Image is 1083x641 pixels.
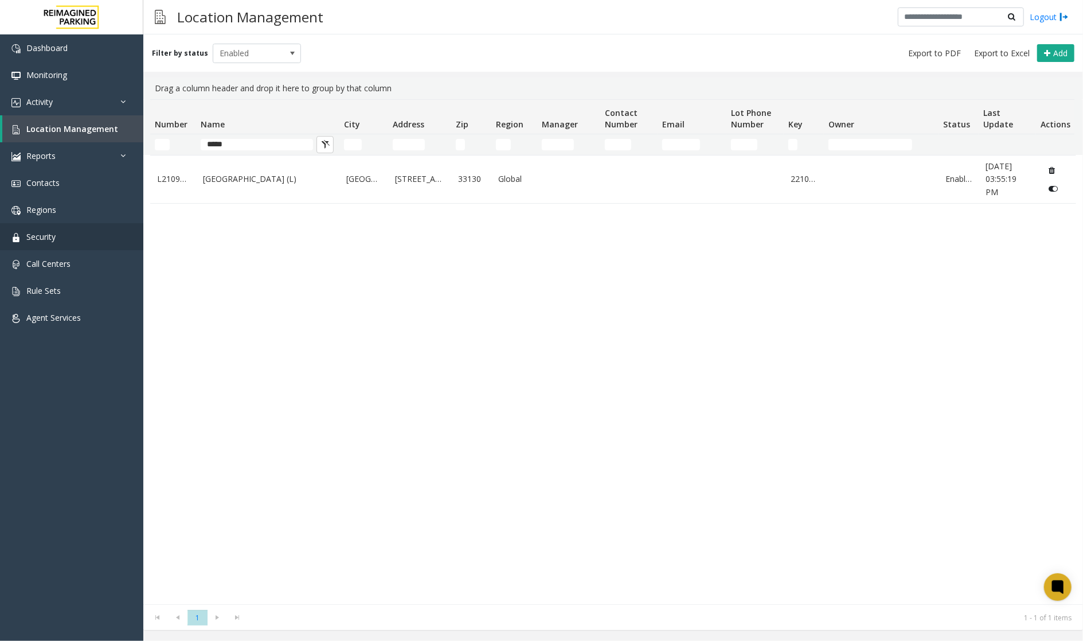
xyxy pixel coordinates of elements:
[726,134,784,155] td: Lot Phone Number Filter
[11,179,21,188] img: 'icon'
[157,173,189,185] a: L21092801
[784,134,824,155] td: Key Filter
[344,139,362,150] input: City Filter
[1030,11,1069,23] a: Logout
[986,161,1016,197] span: [DATE] 03:55:19 PM
[150,134,196,155] td: Number Filter
[11,98,21,107] img: 'icon'
[1059,11,1069,23] img: logout
[26,231,56,242] span: Security
[496,139,511,150] input: Region Filter
[26,150,56,161] span: Reports
[143,99,1083,604] div: Data table
[26,69,67,80] span: Monitoring
[824,134,939,155] td: Owner Filter
[904,45,965,61] button: Export to PDF
[456,139,465,150] input: Zip Filter
[945,173,972,185] a: Enabled
[11,233,21,242] img: 'icon'
[339,134,388,155] td: City Filter
[542,119,578,130] span: Manager
[11,260,21,269] img: 'icon'
[974,48,1030,59] span: Export to Excel
[605,139,631,150] input: Contact Number Filter
[1043,161,1061,180] button: Delete
[155,139,170,150] input: Number Filter
[658,134,726,155] td: Email Filter
[1036,100,1076,134] th: Actions
[26,204,56,215] span: Regions
[26,96,53,107] span: Activity
[731,107,771,130] span: Lot Phone Number
[537,134,600,155] td: Manager Filter
[213,44,283,63] span: Enabled
[155,3,166,31] img: pageIcon
[393,119,424,130] span: Address
[26,312,81,323] span: Agent Services
[542,139,574,150] input: Manager Filter
[11,71,21,80] img: 'icon'
[11,206,21,215] img: 'icon'
[395,173,444,185] a: [STREET_ADDRESS]
[456,119,468,130] span: Zip
[458,173,484,185] a: 33130
[939,134,979,155] td: Status Filter
[496,119,523,130] span: Region
[388,134,451,155] td: Address Filter
[491,134,537,155] td: Region Filter
[788,119,803,130] span: Key
[451,134,491,155] td: Zip Filter
[316,136,334,153] button: Clear
[196,134,339,155] td: Name Filter
[788,139,797,150] input: Key Filter
[346,173,381,185] a: [GEOGRAPHIC_DATA]
[26,177,60,188] span: Contacts
[605,107,638,130] span: Contact Number
[11,44,21,53] img: 'icon'
[791,173,817,185] a: 221032
[152,48,208,59] label: Filter by status
[731,139,757,150] input: Lot Phone Number Filter
[26,42,68,53] span: Dashboard
[939,100,979,134] th: Status
[26,123,118,134] span: Location Management
[187,610,208,626] span: Page 1
[155,119,187,130] span: Number
[201,139,313,150] input: Name Filter
[662,119,685,130] span: Email
[1053,48,1068,59] span: Add
[662,139,700,150] input: Email Filter
[11,314,21,323] img: 'icon'
[828,139,912,150] input: Owner Filter
[26,258,71,269] span: Call Centers
[11,125,21,134] img: 'icon'
[498,173,530,185] a: Global
[600,134,658,155] td: Contact Number Filter
[11,152,21,161] img: 'icon'
[1036,134,1076,155] td: Actions Filter
[1043,180,1064,198] button: Disable
[26,285,61,296] span: Rule Sets
[201,119,225,130] span: Name
[983,107,1013,130] span: Last Update
[979,134,1036,155] td: Last Update Filter
[203,173,333,185] a: [GEOGRAPHIC_DATA] (L)
[969,45,1034,61] button: Export to Excel
[1037,44,1074,63] button: Add
[344,119,360,130] span: City
[828,119,854,130] span: Owner
[255,613,1072,623] kendo-pager-info: 1 - 1 of 1 items
[908,48,961,59] span: Export to PDF
[171,3,329,31] h3: Location Management
[150,77,1076,99] div: Drag a column header and drop it here to group by that column
[393,139,425,150] input: Address Filter
[2,115,143,142] a: Location Management
[11,287,21,296] img: 'icon'
[986,160,1029,199] a: [DATE] 03:55:19 PM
